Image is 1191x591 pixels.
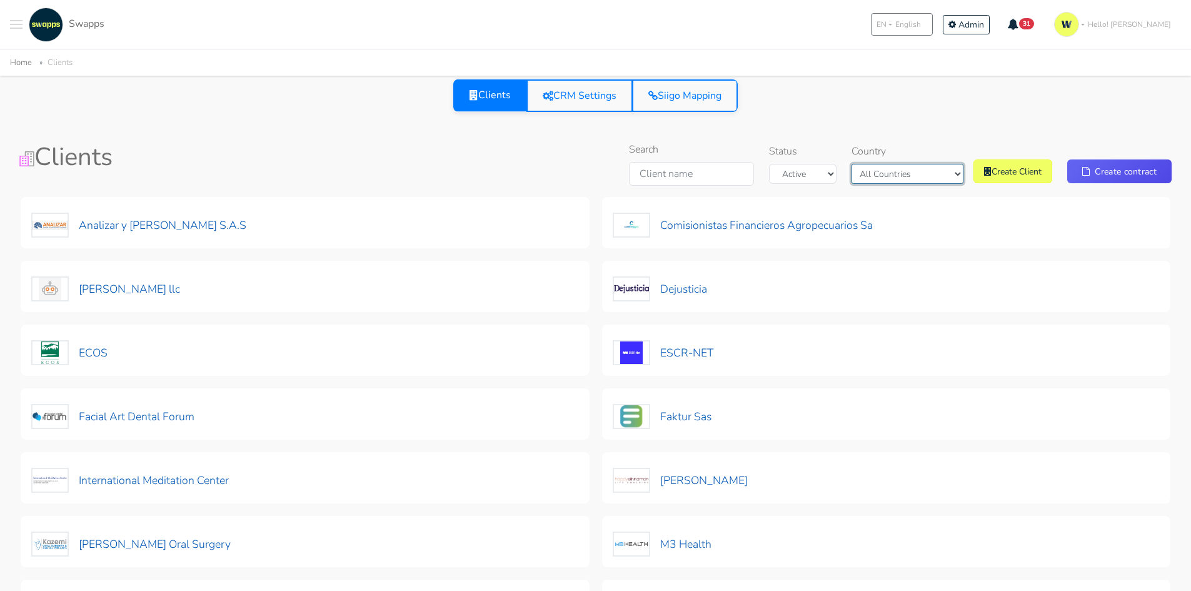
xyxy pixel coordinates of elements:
[973,159,1052,183] a: Create Client
[1088,19,1171,30] span: Hello! [PERSON_NAME]
[612,467,748,493] button: [PERSON_NAME]
[613,213,650,238] img: Comisionistas Financieros Agropecuarios Sa
[613,276,650,301] img: Dejusticia
[31,213,69,238] img: Analizar y Lombana S.A.S
[29,8,63,42] img: swapps-linkedin-v2.jpg
[958,19,984,31] span: Admin
[612,403,712,430] button: Faktur Sas
[1067,159,1172,183] a: Create contract
[31,531,231,557] button: [PERSON_NAME] Oral Surgery
[31,340,69,365] img: ECOS
[943,15,990,34] a: Admin
[31,532,69,557] img: Kazemi Oral Surgery
[31,403,195,430] button: Facial Art Dental Forum
[19,142,391,172] h1: Clients
[612,276,708,302] button: Dejusticia
[612,531,712,557] button: M3 Health
[19,151,34,166] img: Clients Icon
[1019,18,1034,29] span: 31
[613,404,650,429] img: Faktur Sas
[453,79,527,111] a: Clients
[34,56,73,70] li: Clients
[629,162,754,186] input: Client name
[769,144,797,159] label: Status
[31,467,229,493] button: International Meditation Center
[526,79,633,112] a: CRM Settings
[629,142,658,157] label: Search
[1049,7,1181,42] a: Hello! [PERSON_NAME]
[613,340,650,365] img: ESCR-NET
[69,17,104,31] span: Swapps
[31,404,69,429] img: Facial Art Dental Forum
[852,144,886,159] label: Country
[895,19,921,30] span: English
[31,340,108,366] button: ECOS
[613,468,650,493] img: Kathy Jalali
[1054,12,1079,37] img: isotipo-3-3e143c57.png
[26,8,104,42] a: Swapps
[31,212,247,238] button: Analizar y [PERSON_NAME] S.A.S
[632,79,738,112] a: Siigo Mapping
[453,79,738,112] div: View selector
[1000,14,1043,35] button: 31
[612,340,714,366] button: ESCR-NET
[31,276,181,302] button: [PERSON_NAME] llc
[31,468,69,493] img: International Meditation Center
[31,276,69,301] img: Craig Storti llc
[871,13,933,36] button: ENEnglish
[612,212,873,238] button: Comisionistas Financieros Agropecuarios Sa
[10,57,32,68] a: Home
[613,532,650,557] img: M3 Health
